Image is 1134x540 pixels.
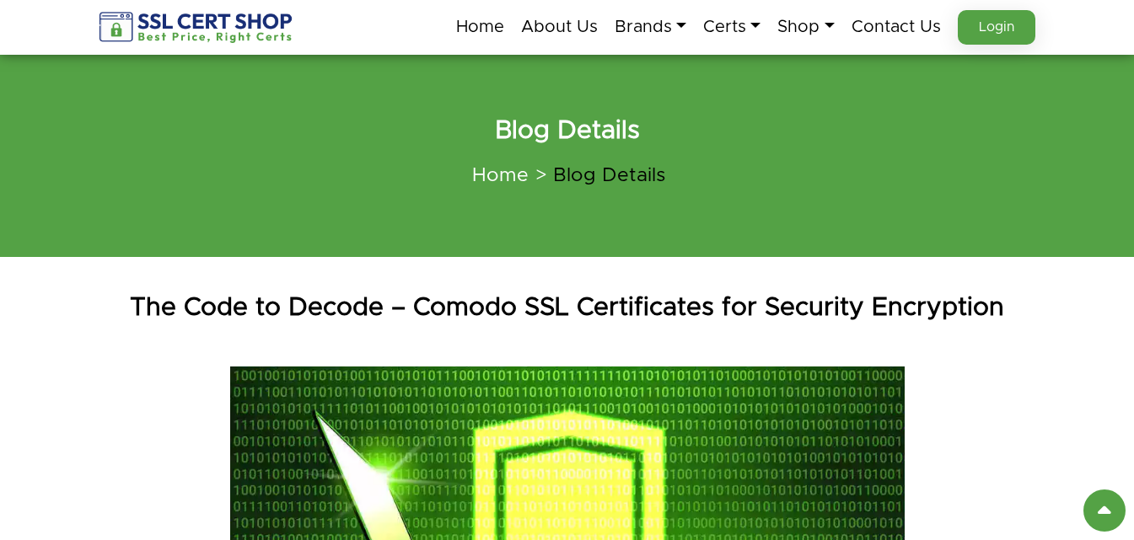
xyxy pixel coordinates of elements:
a: Contact Us [852,9,941,45]
a: Certs [703,9,760,45]
nav: breadcrumb [99,154,1035,198]
a: Brands [615,9,686,45]
li: Blog Details [529,164,665,188]
a: Home [472,166,529,185]
a: Login [958,10,1035,45]
a: Shop [777,9,834,45]
h1: The Code to Decode – Comodo SSL Certificates for Security Encryption [87,291,1048,324]
a: Home [456,9,504,45]
img: sslcertshop-logo [99,12,294,43]
h2: Blog Details [99,114,1035,147]
a: About Us [521,9,598,45]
